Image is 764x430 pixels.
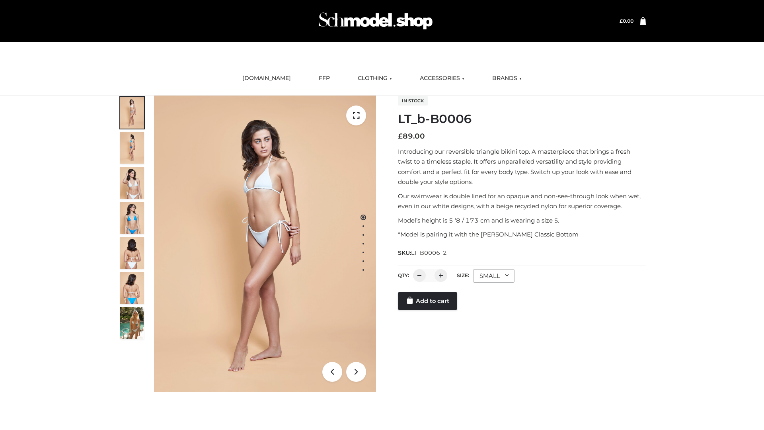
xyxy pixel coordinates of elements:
[313,70,336,87] a: FFP
[316,5,435,37] img: Schmodel Admin 964
[120,307,144,339] img: Arieltop_CloudNine_AzureSky2.jpg
[620,18,633,24] bdi: 0.00
[236,70,297,87] a: [DOMAIN_NAME]
[120,272,144,304] img: ArielClassicBikiniTop_CloudNine_AzureSky_OW114ECO_8-scaled.jpg
[120,237,144,269] img: ArielClassicBikiniTop_CloudNine_AzureSky_OW114ECO_7-scaled.jpg
[411,249,447,256] span: LT_B0006_2
[457,272,469,278] label: Size:
[120,97,144,129] img: ArielClassicBikiniTop_CloudNine_AzureSky_OW114ECO_1-scaled.jpg
[398,132,403,141] span: £
[398,96,428,106] span: In stock
[398,272,409,278] label: QTY:
[398,132,425,141] bdi: 89.00
[120,132,144,164] img: ArielClassicBikiniTop_CloudNine_AzureSky_OW114ECO_2-scaled.jpg
[486,70,528,87] a: BRANDS
[620,18,623,24] span: £
[398,191,646,211] p: Our swimwear is double lined for an opaque and non-see-through look when wet, even in our white d...
[398,292,457,310] a: Add to cart
[352,70,398,87] a: CLOTHING
[620,18,633,24] a: £0.00
[473,269,515,283] div: SMALL
[398,248,448,258] span: SKU:
[120,202,144,234] img: ArielClassicBikiniTop_CloudNine_AzureSky_OW114ECO_4-scaled.jpg
[154,96,376,392] img: LT_b-B0006
[398,147,646,187] p: Introducing our reversible triangle bikini top. A masterpiece that brings a fresh twist to a time...
[120,167,144,199] img: ArielClassicBikiniTop_CloudNine_AzureSky_OW114ECO_3-scaled.jpg
[398,215,646,226] p: Model’s height is 5 ‘8 / 173 cm and is wearing a size S.
[398,229,646,240] p: *Model is pairing it with the [PERSON_NAME] Classic Bottom
[398,112,646,126] h1: LT_b-B0006
[414,70,470,87] a: ACCESSORIES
